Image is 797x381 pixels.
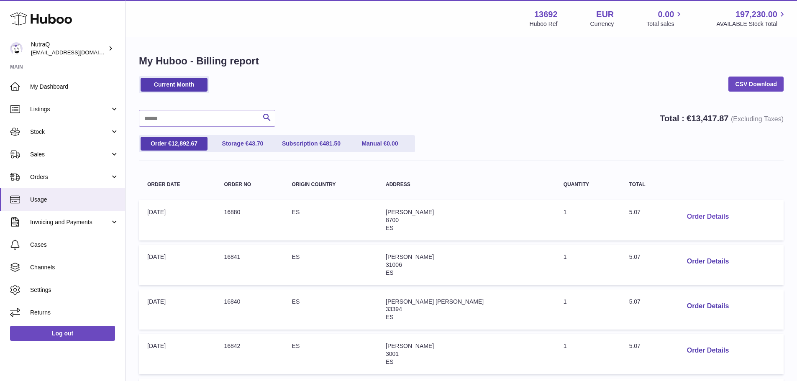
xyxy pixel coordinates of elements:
a: Storage €43.70 [209,137,276,151]
td: 16842 [215,334,283,374]
span: [PERSON_NAME] [386,343,434,349]
span: 5.07 [629,209,641,215]
td: 16841 [215,245,283,285]
span: [PERSON_NAME] [PERSON_NAME] [386,298,484,305]
span: ES [386,269,394,276]
div: Currency [590,20,614,28]
td: ES [284,289,377,330]
span: Usage [30,196,119,204]
strong: Total : € [660,114,784,123]
span: Channels [30,263,119,271]
span: [EMAIL_ADDRESS][DOMAIN_NAME] [31,49,123,56]
td: 1 [555,334,621,374]
td: [DATE] [139,334,215,374]
button: Order Details [680,298,735,315]
span: 197,230.00 [735,9,777,20]
a: Subscription €481.50 [278,137,345,151]
a: 197,230.00 AVAILABLE Stock Total [716,9,787,28]
button: Order Details [680,253,735,270]
strong: 13692 [534,9,558,20]
span: Invoicing and Payments [30,218,110,226]
td: 1 [555,200,621,240]
th: Total [621,174,672,196]
span: Sales [30,151,110,159]
span: [PERSON_NAME] [386,209,434,215]
span: Settings [30,286,119,294]
a: Order €12,892.67 [141,137,208,151]
span: 33394 [386,306,402,312]
span: Stock [30,128,110,136]
td: [DATE] [139,200,215,240]
th: Order no [215,174,283,196]
span: 5.07 [629,298,641,305]
td: 16880 [215,200,283,240]
td: [DATE] [139,245,215,285]
td: ES [284,334,377,374]
span: ES [386,358,394,365]
span: Orders [30,173,110,181]
button: Order Details [680,208,735,225]
a: Current Month [141,78,208,92]
td: ES [284,245,377,285]
span: AVAILABLE Stock Total [716,20,787,28]
span: 0.00 [658,9,674,20]
div: NutraQ [31,41,106,56]
span: 3001 [386,350,399,357]
span: ES [386,225,394,231]
span: ES [386,314,394,320]
span: Listings [30,105,110,113]
a: Manual €0.00 [346,137,413,151]
h1: My Huboo - Billing report [139,54,784,68]
span: (Excluding Taxes) [731,115,784,123]
span: 8700 [386,217,399,223]
th: Quantity [555,174,621,196]
a: CSV Download [728,77,784,92]
span: My Dashboard [30,83,119,91]
span: [PERSON_NAME] [386,253,434,260]
td: 1 [555,245,621,285]
td: [DATE] [139,289,215,330]
span: 481.50 [323,140,341,147]
button: Order Details [680,342,735,359]
span: 43.70 [249,140,263,147]
img: internalAdmin-13692@internal.huboo.com [10,42,23,55]
span: 13,417.87 [691,114,728,123]
th: Order Date [139,174,215,196]
span: 0.00 [387,140,398,147]
td: 1 [555,289,621,330]
th: Origin Country [284,174,377,196]
td: 16840 [215,289,283,330]
a: 0.00 Total sales [646,9,684,28]
span: Returns [30,309,119,317]
span: Cases [30,241,119,249]
td: ES [284,200,377,240]
a: Log out [10,326,115,341]
span: 5.07 [629,343,641,349]
strong: EUR [596,9,614,20]
div: Huboo Ref [530,20,558,28]
span: Total sales [646,20,684,28]
th: Address [377,174,555,196]
span: 31006 [386,261,402,268]
span: 5.07 [629,253,641,260]
span: 12,892.67 [172,140,197,147]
